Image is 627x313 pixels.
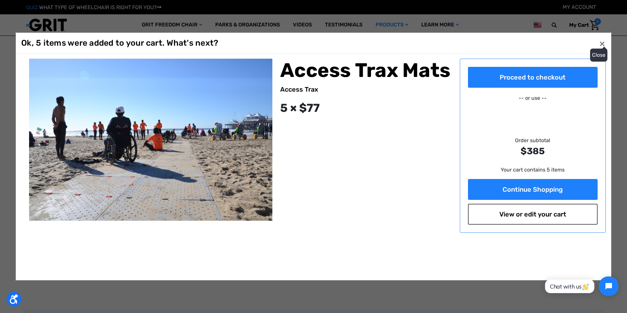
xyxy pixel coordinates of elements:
[280,84,452,94] div: Access Trax
[468,166,598,174] p: Your cart contains 5 items
[468,179,598,200] a: Continue Shopping
[280,99,452,117] div: 5 × $77
[468,204,598,225] a: View or edit your cart
[468,94,598,102] p: -- or use --
[599,37,605,50] span: ×
[468,67,598,88] a: Proceed to checkout
[538,271,624,302] iframe: Tidio Chat
[280,59,452,82] h2: Access Trax Mats
[468,144,598,158] strong: $385
[468,137,598,158] div: Order subtotal
[29,59,272,221] img: Access Trax Mats
[468,105,598,118] iframe: PayPal-paypal
[21,38,218,48] h1: Ok, 5 items were added to your cart. What's next?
